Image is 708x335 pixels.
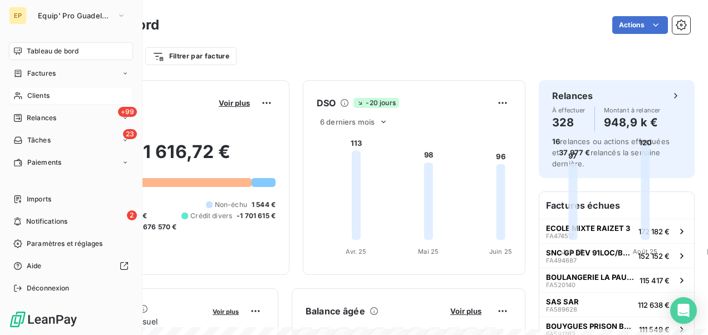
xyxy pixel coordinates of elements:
[145,47,237,65] button: Filtrer par facture
[27,283,70,293] span: Déconnexion
[552,89,593,102] h6: Relances
[27,157,61,167] span: Paiements
[118,107,137,117] span: +99
[219,98,250,107] span: Voir plus
[140,222,177,232] span: -676 570 €
[317,96,336,110] h6: DSO
[27,91,50,101] span: Clients
[127,210,137,220] span: 2
[63,141,276,174] h2: 1 951 616,72 €
[546,306,577,313] span: FA589628
[604,107,661,114] span: Montant à relancer
[562,248,584,255] tspan: Juil. 25
[190,211,232,221] span: Crédit divers
[546,282,576,288] span: FA520140
[346,248,366,255] tspan: Avr. 25
[539,292,694,317] button: SAS SARFA589628112 638 €
[604,114,661,131] h4: 948,9 k €
[213,308,239,316] span: Voir plus
[209,306,242,316] button: Voir plus
[237,211,276,221] span: -1 701 615 €
[546,273,635,282] span: BOULANGERIE LA PAUSE GOURMANDE
[546,297,579,306] span: SAS SAR
[27,239,102,249] span: Paramètres et réglages
[450,307,481,316] span: Voir plus
[638,300,670,309] span: 112 638 €
[9,311,78,328] img: Logo LeanPay
[38,11,112,20] span: Equip' Pro Guadeloupe
[215,98,253,108] button: Voir plus
[27,261,42,271] span: Aide
[9,257,133,275] a: Aide
[418,248,439,255] tspan: Mai 25
[26,216,67,226] span: Notifications
[123,129,137,139] span: 23
[670,297,697,324] div: Open Intercom Messenger
[447,306,485,316] button: Voir plus
[539,268,694,292] button: BOULANGERIE LA PAUSE GOURMANDEFA520140115 417 €
[639,325,670,334] span: 111 549 €
[27,46,78,56] span: Tableau de bord
[612,16,668,34] button: Actions
[640,276,670,285] span: 115 417 €
[552,107,586,114] span: À effectuer
[489,248,512,255] tspan: Juin 25
[27,113,56,123] span: Relances
[546,322,635,331] span: BOUYGUES PRISON BAIE MAHAULT
[9,7,27,24] div: EP
[353,98,399,108] span: -20 jours
[320,117,375,126] span: 6 derniers mois
[306,304,365,318] h6: Balance âgée
[215,200,247,210] span: Non-échu
[27,135,51,145] span: Tâches
[27,194,51,204] span: Imports
[633,248,657,255] tspan: Août 25
[252,200,276,210] span: 1 544 €
[552,114,586,131] h4: 328
[27,68,56,78] span: Factures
